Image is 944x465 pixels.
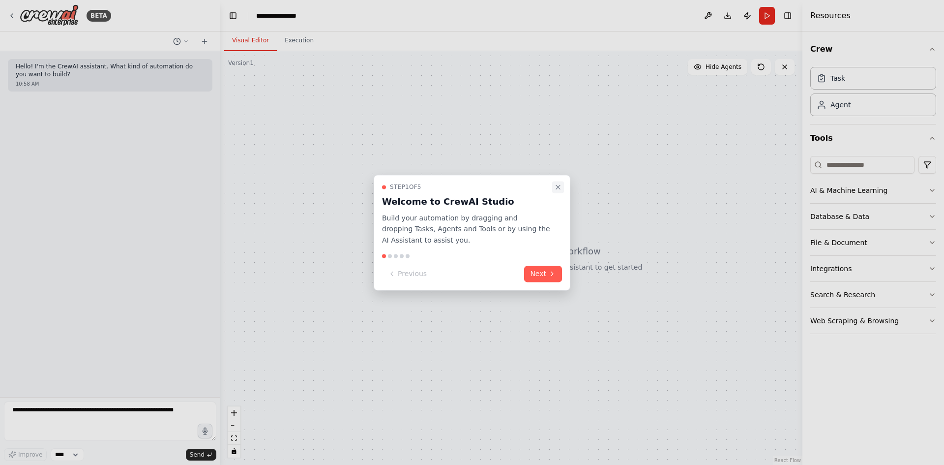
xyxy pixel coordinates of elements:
button: Hide left sidebar [226,9,240,23]
p: Build your automation by dragging and dropping Tasks, Agents and Tools or by using the AI Assista... [382,213,550,246]
button: Next [524,266,562,282]
span: Step 1 of 5 [390,183,421,191]
button: Previous [382,266,433,282]
h3: Welcome to CrewAI Studio [382,195,550,209]
button: Close walkthrough [552,181,564,193]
